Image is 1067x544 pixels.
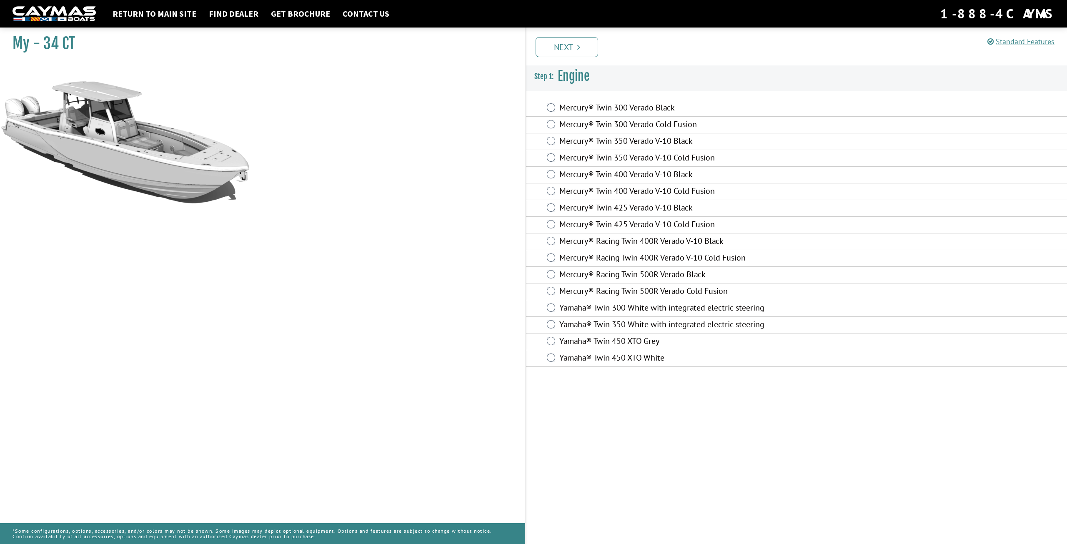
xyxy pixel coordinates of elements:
a: Contact Us [338,8,393,19]
label: Mercury® Racing Twin 500R Verado Black [559,269,864,281]
label: Mercury® Racing Twin 400R Verado V-10 Cold Fusion [559,253,864,265]
div: 1-888-4CAYMAS [940,5,1054,23]
a: Standard Features [987,37,1054,46]
label: Mercury® Twin 300 Verado Black [559,103,864,115]
a: Next [536,37,598,57]
a: Return to main site [108,8,200,19]
a: Find Dealer [205,8,263,19]
label: Mercury® Twin 350 Verado V-10 Black [559,136,864,148]
label: Yamaha® Twin 300 White with integrated electric steering [559,303,864,315]
a: Get Brochure [267,8,334,19]
img: white-logo-c9c8dbefe5ff5ceceb0f0178aa75bf4bb51f6bca0971e226c86eb53dfe498488.png [13,6,96,22]
label: Mercury® Twin 400 Verado V-10 Black [559,169,864,181]
label: Mercury® Twin 300 Verado Cold Fusion [559,119,864,131]
label: Yamaha® Twin 350 White with integrated electric steering [559,319,864,331]
p: *Some configurations, options, accessories, and/or colors may not be shown. Some images may depic... [13,524,513,543]
label: Mercury® Racing Twin 500R Verado Cold Fusion [559,286,864,298]
label: Yamaha® Twin 450 XTO White [559,353,864,365]
label: Mercury® Racing Twin 400R Verado V-10 Black [559,236,864,248]
label: Mercury® Twin 400 Verado V-10 Cold Fusion [559,186,864,198]
label: Yamaha® Twin 450 XTO Grey [559,336,864,348]
label: Mercury® Twin 425 Verado V-10 Cold Fusion [559,219,864,231]
h1: My - 34 CT [13,34,504,53]
label: Mercury® Twin 350 Verado V-10 Cold Fusion [559,153,864,165]
label: Mercury® Twin 425 Verado V-10 Black [559,203,864,215]
h3: Engine [526,61,1067,92]
ul: Pagination [533,36,1067,57]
